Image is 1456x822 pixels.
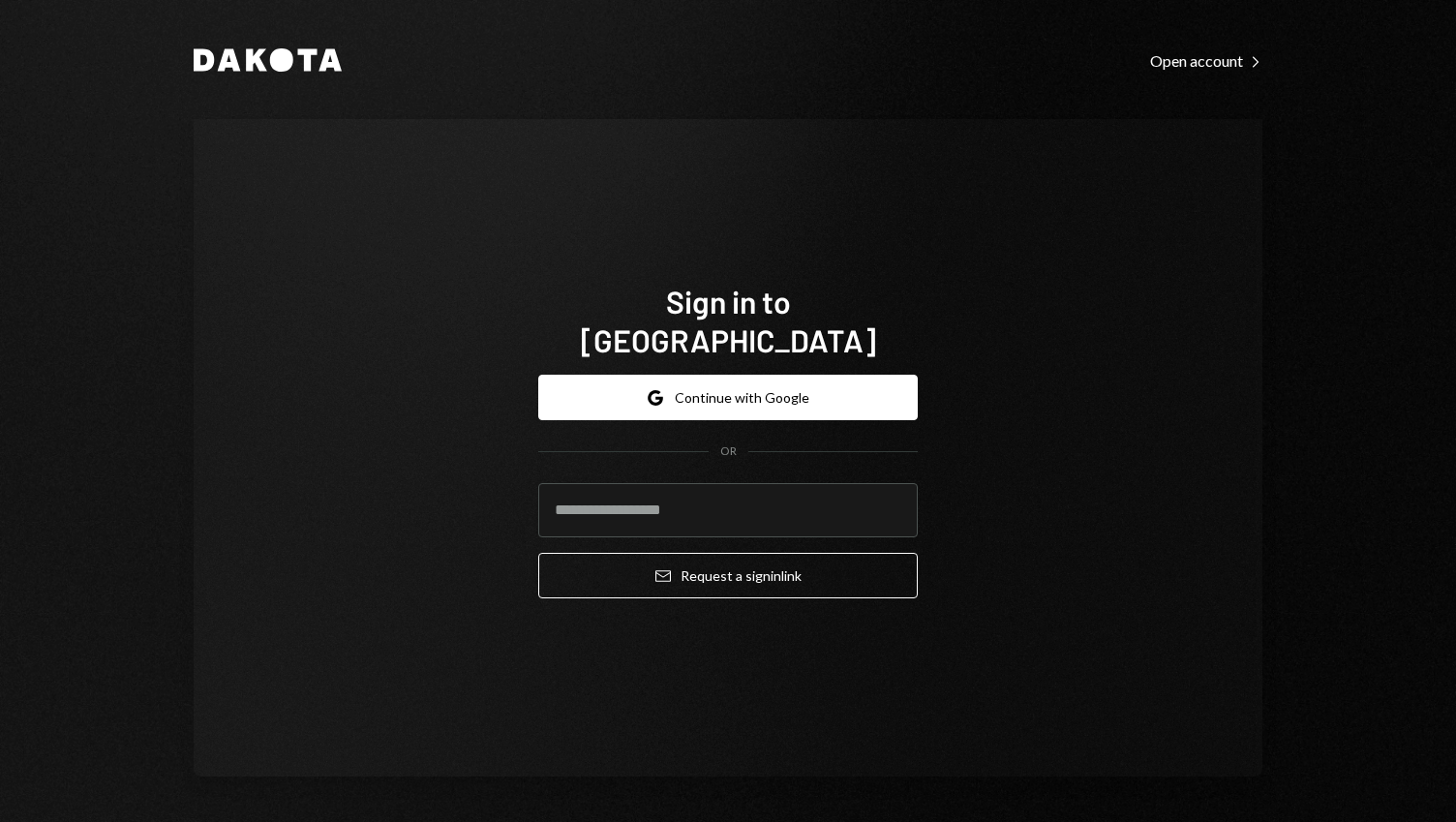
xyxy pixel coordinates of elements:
button: Continue with Google [538,375,918,420]
div: OR [720,443,737,460]
button: Request a signinlink [538,553,918,598]
h1: Sign in to [GEOGRAPHIC_DATA] [538,282,918,359]
a: Open account [1150,49,1262,71]
div: Open account [1150,51,1262,71]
